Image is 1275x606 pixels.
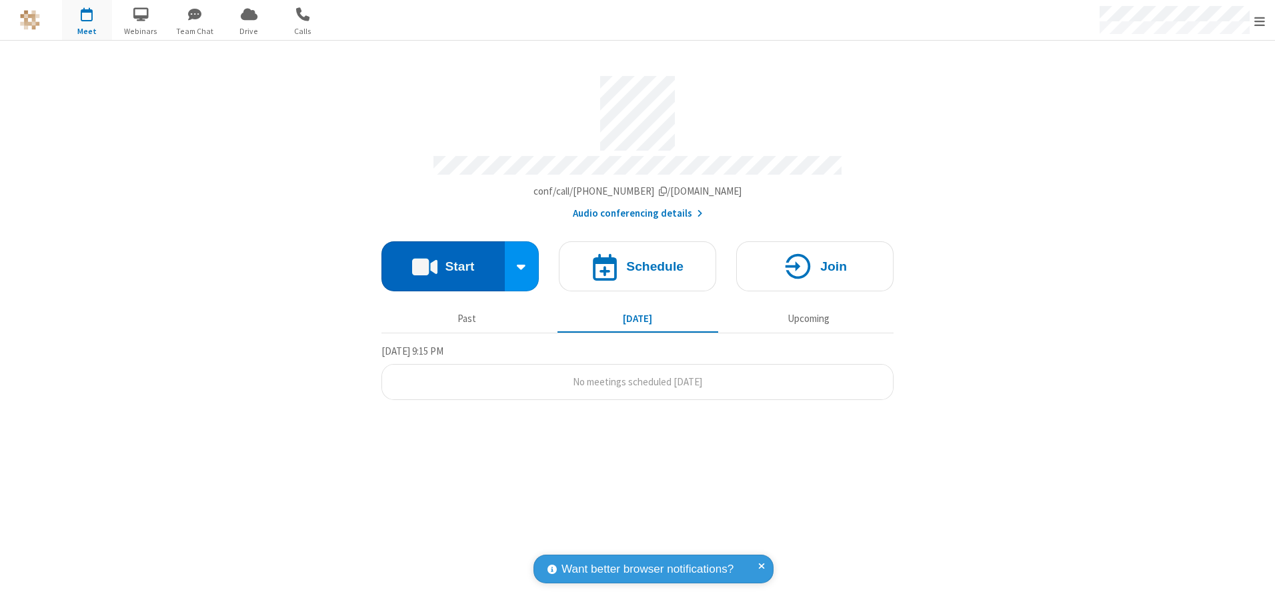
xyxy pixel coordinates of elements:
h4: Join [820,260,847,273]
span: Webinars [116,25,166,37]
span: [DATE] 9:15 PM [381,345,443,357]
h4: Schedule [626,260,684,273]
span: Copy my meeting room link [533,185,742,197]
button: [DATE] [557,306,718,331]
button: Upcoming [728,306,889,331]
span: Meet [62,25,112,37]
img: QA Selenium DO NOT DELETE OR CHANGE [20,10,40,30]
h4: Start [445,260,474,273]
div: Start conference options [505,241,539,291]
button: Copy my meeting room linkCopy my meeting room link [533,184,742,199]
button: Audio conferencing details [573,206,703,221]
span: Calls [278,25,328,37]
span: Drive [224,25,274,37]
section: Today's Meetings [381,343,894,401]
button: Schedule [559,241,716,291]
button: Start [381,241,505,291]
button: Past [387,306,547,331]
button: Join [736,241,894,291]
section: Account details [381,66,894,221]
span: No meetings scheduled [DATE] [573,375,702,388]
span: Team Chat [170,25,220,37]
span: Want better browser notifications? [561,561,734,578]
